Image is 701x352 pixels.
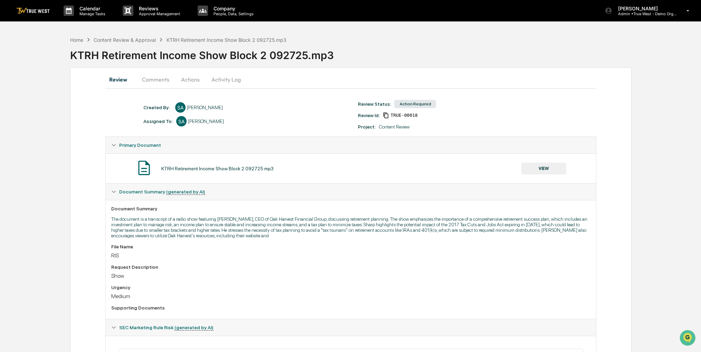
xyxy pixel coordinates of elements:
[136,71,175,88] button: Comments
[111,293,590,299] div: Medium
[7,87,18,98] img: Sigrid Alegria
[390,113,417,118] span: 71c3324b-8f61-43e0-bd9b-dce5c57bcd39
[57,122,86,129] span: Attestations
[133,11,184,16] p: Approval Management
[208,11,257,16] p: People, Data, Settings
[166,37,286,43] div: KTRH Retirement Income Show Block 2 092725.mp3
[175,102,186,113] div: SA
[394,100,436,108] div: Action Required
[117,55,126,63] button: Start new chat
[15,53,27,65] img: 8933085812038_c878075ebb4cc5468115_72.jpg
[358,124,375,130] div: Project:
[358,101,391,107] div: Review Status:
[7,14,126,25] p: How can we help?
[7,76,46,82] div: Past conversations
[119,325,214,330] span: SEC Marketing Rule Risk
[187,105,223,110] div: [PERSON_NAME]
[69,152,84,158] span: Pylon
[111,206,590,211] div: Document Summary
[74,6,109,11] p: Calendar
[166,189,205,195] u: (generated by AI)
[107,75,126,83] button: See all
[105,71,136,88] button: Review
[612,6,676,11] p: [PERSON_NAME]
[21,94,56,99] span: [PERSON_NAME]
[106,319,596,336] div: SEC Marketing Rule Risk (generated by AI)
[14,122,45,129] span: Preclearance
[111,244,590,249] div: File Name
[161,166,274,171] div: KTRH Retirement Income Show Block 2 092725.mp3
[106,137,596,153] div: Primary Document
[31,53,113,59] div: Start new chat
[143,105,172,110] div: Created By: ‎ ‎
[612,11,676,16] p: Admin • True West - Demo Organization
[111,252,590,259] div: RIS
[106,183,596,200] div: Document Summary (generated by AI)
[133,6,184,11] p: Reviews
[57,94,60,99] span: •
[31,59,95,65] div: We're available if you need us!
[379,124,409,130] div: Content Review
[7,53,19,65] img: 1746055101610-c473b297-6a78-478c-a979-82029cc54cd1
[679,329,698,348] iframe: Open customer support
[188,118,224,124] div: [PERSON_NAME]
[7,123,12,129] div: 🖐️
[119,142,161,148] span: Primary Document
[70,44,701,61] div: KTRH Retirement Income Show Block 2 092725.mp3
[111,273,590,279] div: Show
[175,71,206,88] button: Actions
[143,118,173,124] div: Assigned To:
[61,94,75,99] span: [DATE]
[74,11,109,16] p: Manage Tasks
[4,133,46,145] a: 🔎Data Lookup
[208,6,257,11] p: Company
[50,123,56,129] div: 🗄️
[106,153,596,183] div: Primary Document
[105,71,596,88] div: secondary tabs example
[111,216,590,238] p: The document is a transcript of a radio show featuring [PERSON_NAME], CEO of Oak Harvest Financia...
[106,200,596,319] div: Document Summary (generated by AI)
[358,113,379,118] div: Review Id:
[14,135,44,142] span: Data Lookup
[206,71,246,88] button: Activity Log
[111,285,590,290] div: Urgency
[176,116,187,126] div: SA
[111,305,590,311] div: Supporting Documents
[17,8,50,14] img: logo
[4,120,47,132] a: 🖐️Preclearance
[94,37,156,43] div: Content Review & Approval
[7,136,12,142] div: 🔎
[119,189,205,194] span: Document Summary
[47,120,88,132] a: 🗄️Attestations
[49,152,84,158] a: Powered byPylon
[70,37,83,43] div: Home
[521,163,566,174] button: VIEW
[111,264,590,270] div: Request Description
[174,325,214,331] u: (generated by AI)
[135,159,153,177] img: Document Icon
